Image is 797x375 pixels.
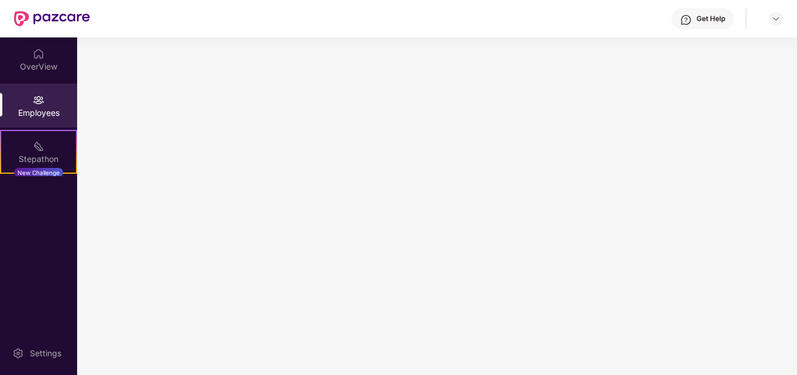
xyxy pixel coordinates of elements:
img: svg+xml;base64,PHN2ZyBpZD0iU2V0dGluZy0yMHgyMCIgeG1sbnM9Imh0dHA6Ly93d3cudzMub3JnLzIwMDAvc3ZnIiB3aW... [12,348,24,359]
img: svg+xml;base64,PHN2ZyBpZD0iSGVscC0zMngzMiIgeG1sbnM9Imh0dHA6Ly93d3cudzMub3JnLzIwMDAvc3ZnIiB3aWR0aD... [680,14,692,26]
img: New Pazcare Logo [14,11,90,26]
div: Stepathon [1,153,76,165]
img: svg+xml;base64,PHN2ZyBpZD0iRHJvcGRvd24tMzJ4MzIiIHhtbG5zPSJodHRwOi8vd3d3LnczLm9yZy8yMDAwL3N2ZyIgd2... [771,14,781,23]
div: Get Help [696,14,725,23]
div: Settings [26,348,65,359]
div: New Challenge [14,168,63,177]
img: svg+xml;base64,PHN2ZyB4bWxucz0iaHR0cDovL3d3dy53My5vcmcvMjAwMC9zdmciIHdpZHRoPSIyMSIgaGVpZ2h0PSIyMC... [33,140,44,152]
img: svg+xml;base64,PHN2ZyBpZD0iRW1wbG95ZWVzIiB4bWxucz0iaHR0cDovL3d3dy53My5vcmcvMjAwMC9zdmciIHdpZHRoPS... [33,94,44,106]
img: svg+xml;base64,PHN2ZyBpZD0iSG9tZSIgeG1sbnM9Imh0dHA6Ly93d3cudzMub3JnLzIwMDAvc3ZnIiB3aWR0aD0iMjAiIG... [33,48,44,60]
